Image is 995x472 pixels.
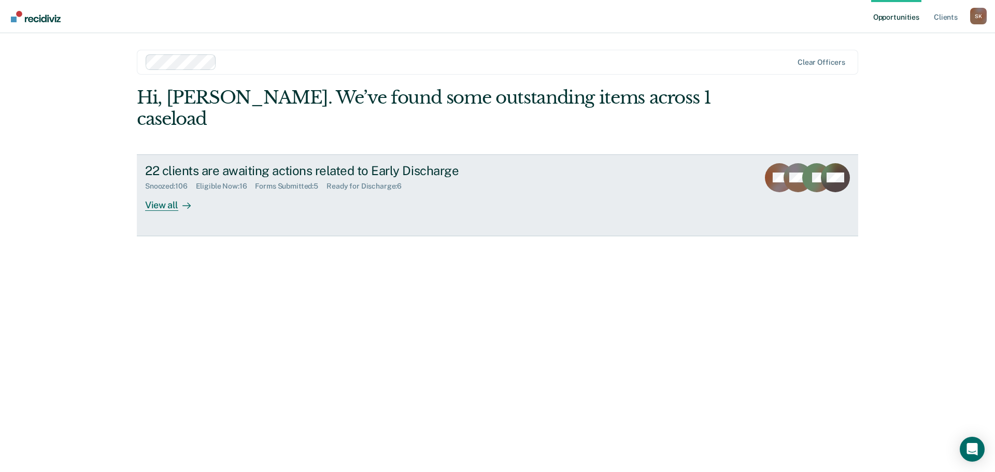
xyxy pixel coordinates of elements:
div: Hi, [PERSON_NAME]. We’ve found some outstanding items across 1 caseload [137,87,714,130]
div: Open Intercom Messenger [960,437,985,462]
div: View all [145,191,203,211]
div: 22 clients are awaiting actions related to Early Discharge [145,163,509,178]
button: Profile dropdown button [970,8,987,24]
div: Snoozed : 106 [145,182,196,191]
img: Recidiviz [11,11,61,22]
div: Clear officers [798,58,845,67]
div: Forms Submitted : 5 [255,182,326,191]
a: 22 clients are awaiting actions related to Early DischargeSnoozed:106Eligible Now:16Forms Submitt... [137,154,858,236]
div: Eligible Now : 16 [196,182,255,191]
div: Ready for Discharge : 6 [326,182,410,191]
div: S K [970,8,987,24]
